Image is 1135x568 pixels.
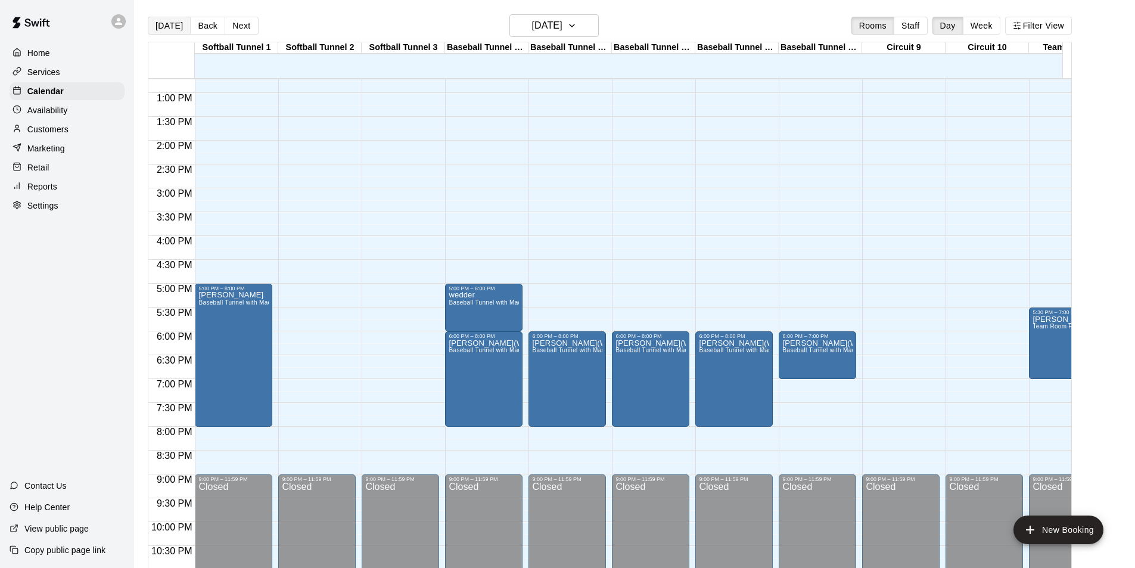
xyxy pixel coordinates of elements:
p: Settings [27,200,58,212]
span: 7:30 PM [154,403,195,413]
div: Softball Tunnel 1 [195,42,278,54]
a: Customers [10,120,125,138]
div: 5:00 PM – 6:00 PM: wedder [445,284,523,331]
div: 6:00 PM – 8:00 PM: DONNIE(WILDFIRE) [612,331,689,427]
div: Baseball Tunnel 8 (Mound) [779,42,862,54]
span: 3:00 PM [154,188,195,198]
span: Baseball Tunnel with Machine [782,347,867,353]
span: 1:00 PM [154,93,195,103]
div: Team Room 1 [1029,42,1112,54]
div: Baseball Tunnel 5 (Machine) [528,42,612,54]
span: Baseball Tunnel with Machine [615,347,700,353]
button: [DATE] [509,14,599,37]
p: Copy public page link [24,544,105,556]
p: View public page [24,523,89,535]
span: 2:30 PM [154,164,195,175]
div: 9:00 PM – 11:59 PM [782,476,853,482]
span: 4:00 PM [154,236,195,246]
div: Circuit 9 [862,42,946,54]
div: 5:00 PM – 8:00 PM [198,285,269,291]
a: Services [10,63,125,81]
span: 10:00 PM [148,522,195,532]
div: 5:00 PM – 6:00 PM [449,285,519,291]
button: Week [963,17,1000,35]
span: 6:00 PM [154,331,195,342]
span: 7:00 PM [154,379,195,389]
p: Calendar [27,85,64,97]
div: 9:00 PM – 11:59 PM [449,476,519,482]
span: 5:00 PM [154,284,195,294]
div: 9:00 PM – 11:59 PM [699,476,769,482]
span: Baseball Tunnel with Machine [449,299,533,306]
a: Calendar [10,82,125,100]
div: 6:00 PM – 8:00 PM [532,333,602,339]
a: Reports [10,178,125,195]
span: Team Room Rental [1033,323,1087,330]
span: Baseball Tunnel with Machine [449,347,533,353]
div: Home [10,44,125,62]
span: 9:30 PM [154,498,195,508]
div: 6:00 PM – 8:00 PM: DONNIE(WILDFIRE) [528,331,606,427]
a: Settings [10,197,125,215]
div: 6:00 PM – 8:00 PM: DONNIE(WILDFIRE) [695,331,773,427]
div: Baseball Tunnel 7 (Mound/Machine) [695,42,779,54]
div: Softball Tunnel 3 [362,42,445,54]
p: Availability [27,104,68,116]
button: Filter View [1005,17,1072,35]
div: 9:00 PM – 11:59 PM [949,476,1019,482]
span: 4:30 PM [154,260,195,270]
p: Customers [27,123,69,135]
p: Reports [27,181,57,193]
h6: [DATE] [532,17,562,34]
div: 9:00 PM – 11:59 PM [1033,476,1103,482]
a: Retail [10,159,125,176]
div: 9:00 PM – 11:59 PM [198,476,269,482]
div: 9:00 PM – 11:59 PM [615,476,686,482]
div: 6:00 PM – 8:00 PM [615,333,686,339]
button: add [1013,516,1103,544]
p: Marketing [27,142,65,154]
span: 1:30 PM [154,117,195,127]
span: 8:00 PM [154,427,195,437]
div: 6:00 PM – 7:00 PM [782,333,853,339]
div: 6:00 PM – 7:00 PM: DONNIE(WILDFIRE) [779,331,856,379]
span: 8:30 PM [154,451,195,461]
div: Softball Tunnel 2 [278,42,362,54]
div: 6:00 PM – 8:00 PM [449,333,519,339]
button: Staff [894,17,928,35]
a: Marketing [10,139,125,157]
span: 10:30 PM [148,546,195,556]
div: 5:30 PM – 7:00 PM: alaina [1029,308,1106,379]
div: Baseball Tunnel 4 (Machine) [445,42,528,54]
button: Back [190,17,225,35]
span: 6:30 PM [154,355,195,365]
a: Availability [10,101,125,119]
div: 6:00 PM – 8:00 PM: DONNIE(WILDFIRE) [445,331,523,427]
div: 9:00 PM – 11:59 PM [365,476,436,482]
p: Services [27,66,60,78]
span: 9:00 PM [154,474,195,485]
div: 5:30 PM – 7:00 PM [1033,309,1103,315]
span: 3:30 PM [154,212,195,222]
button: Next [225,17,258,35]
div: 9:00 PM – 11:59 PM [866,476,936,482]
div: Circuit 10 [946,42,1029,54]
span: 5:30 PM [154,308,195,318]
div: Baseball Tunnel 6 (Machine) [612,42,695,54]
p: Home [27,47,50,59]
button: Day [932,17,963,35]
span: Baseball Tunnel with Machine [198,299,283,306]
span: 2:00 PM [154,141,195,151]
div: 5:00 PM – 8:00 PM: BRIAN BETENCOURT [195,284,272,427]
p: Contact Us [24,480,67,492]
button: Rooms [851,17,894,35]
span: Baseball Tunnel with Machine [532,347,617,353]
div: 9:00 PM – 11:59 PM [282,476,352,482]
